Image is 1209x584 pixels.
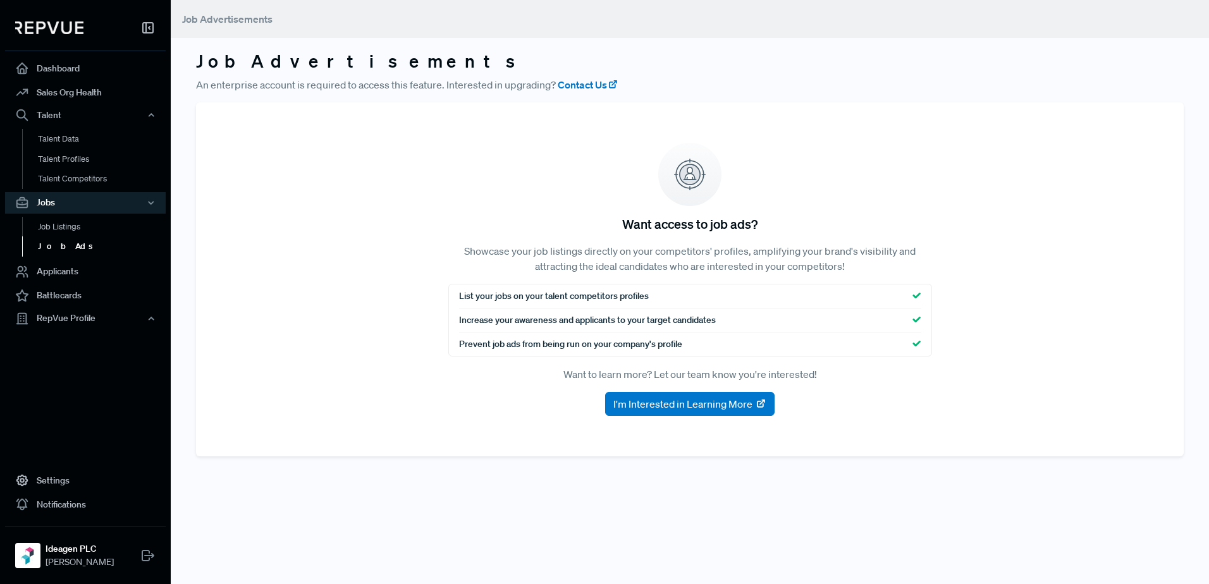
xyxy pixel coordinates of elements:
a: Job Listings [22,217,183,237]
a: Battlecards [5,284,166,308]
a: Applicants [5,260,166,284]
button: RepVue Profile [5,308,166,329]
p: Showcase your job listings directly on your competitors' profiles, amplifying your brand's visibi... [448,243,932,274]
p: Want to learn more? Let our team know you're interested! [448,367,932,382]
span: List your jobs on your talent competitors profiles [459,289,649,303]
a: Talent Competitors [22,169,183,189]
a: Ideagen PLCIdeagen PLC[PERSON_NAME] [5,526,166,574]
p: An enterprise account is required to access this feature. Interested in upgrading? [196,77,1184,92]
button: I'm Interested in Learning More [605,392,775,416]
a: Settings [5,468,166,492]
h5: Want access to job ads? [622,216,758,231]
img: RepVue [15,21,83,34]
h3: Job Advertisements [196,51,1184,72]
a: Talent Data [22,129,183,149]
span: I'm Interested in Learning More [613,396,752,411]
a: Job Ads [22,236,183,257]
span: Increase your awareness and applicants to your target candidates [459,313,716,327]
span: Prevent job ads from being run on your company's profile [459,338,682,351]
span: Job Advertisements [182,13,273,25]
a: Dashboard [5,56,166,80]
a: Contact Us [558,77,618,92]
button: Talent [5,104,166,126]
img: Ideagen PLC [18,545,38,566]
button: Jobs [5,192,166,214]
a: Notifications [5,492,166,516]
strong: Ideagen PLC [46,542,114,556]
a: Talent Profiles [22,149,183,169]
a: Sales Org Health [5,80,166,104]
span: [PERSON_NAME] [46,556,114,569]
